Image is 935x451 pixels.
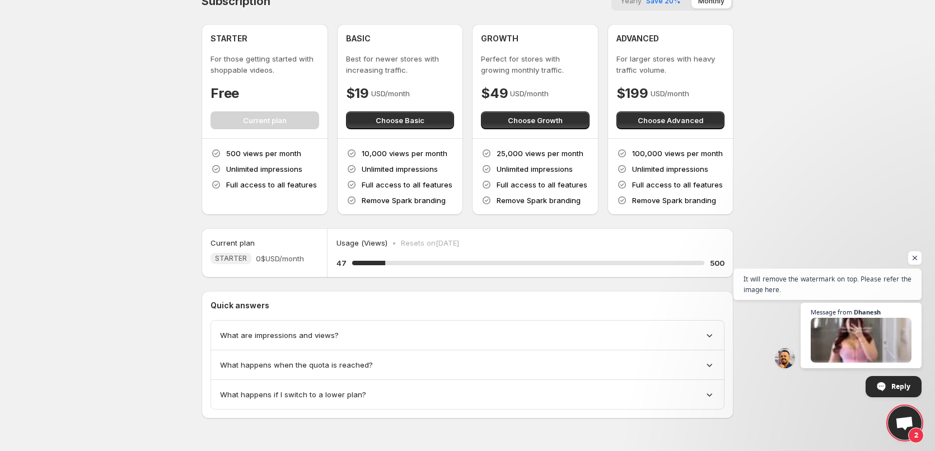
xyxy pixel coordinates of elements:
[215,254,247,263] span: STARTER
[376,115,424,126] span: Choose Basic
[362,163,438,175] p: Unlimited impressions
[336,257,347,269] h5: 47
[744,274,911,295] span: It will remove the watermark on top. Please refer the image here.
[362,179,452,190] p: Full access to all features
[811,309,852,315] span: Message from
[256,253,304,264] span: 0$ USD/month
[211,300,724,311] p: Quick answers
[508,115,563,126] span: Choose Growth
[346,84,369,102] h4: $19
[481,53,590,76] p: Perfect for stores with growing monthly traffic.
[510,88,549,99] p: USD/month
[888,406,922,440] div: Open chat
[854,309,881,315] span: Dhanesh
[497,179,587,190] p: Full access to all features
[346,33,371,44] h4: BASIC
[392,237,396,248] p: •
[616,53,725,76] p: For larger stores with heavy traffic volume.
[908,427,924,443] span: 2
[346,53,455,76] p: Best for newer stores with increasing traffic.
[638,115,703,126] span: Choose Advanced
[346,111,455,129] button: Choose Basic
[371,88,410,99] p: USD/month
[211,53,319,76] p: For those getting started with shoppable videos.
[616,84,648,102] h4: $199
[220,389,366,400] span: What happens if I switch to a lower plan?
[211,237,255,248] h5: Current plan
[497,163,573,175] p: Unlimited impressions
[497,148,583,159] p: 25,000 views per month
[632,195,716,206] p: Remove Spark branding
[226,148,301,159] p: 500 views per month
[616,111,725,129] button: Choose Advanced
[891,377,910,396] span: Reply
[497,195,581,206] p: Remove Spark branding
[481,33,518,44] h4: GROWTH
[220,330,339,341] span: What are impressions and views?
[632,163,708,175] p: Unlimited impressions
[220,359,373,370] span: What happens when the quota is reached?
[632,148,723,159] p: 100,000 views per month
[362,148,447,159] p: 10,000 views per month
[211,84,239,102] h4: Free
[226,163,302,175] p: Unlimited impressions
[710,257,724,269] h5: 500
[481,111,590,129] button: Choose Growth
[632,179,723,190] p: Full access to all features
[211,33,247,44] h4: STARTER
[336,237,387,248] p: Usage (Views)
[481,84,508,102] h4: $49
[616,33,659,44] h4: ADVANCED
[651,88,689,99] p: USD/month
[401,237,459,248] p: Resets on [DATE]
[362,195,446,206] p: Remove Spark branding
[226,179,317,190] p: Full access to all features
